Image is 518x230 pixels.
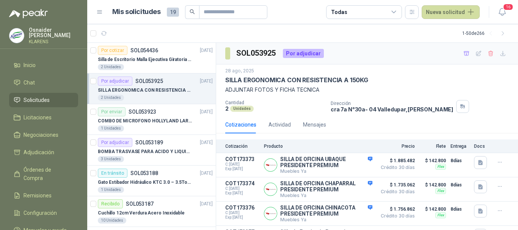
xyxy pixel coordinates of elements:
[24,61,36,69] span: Inicio
[419,205,446,214] p: $ 142.800
[264,183,277,196] img: Company Logo
[98,125,124,131] div: 1 Unidades
[98,148,192,155] p: BOMBA TRASVASE PARA ACIDO Y LIQUIDOS CORROSIVO
[87,104,216,135] a: Por enviarSOL053923[DATE] COMBO DE MICROFONO HOLLYLAND LARK M21 Unidades
[87,196,216,227] a: RecibidoSOL053187[DATE] Cuchillo 12cm Verdura Acero Inoxidable10 Unidades
[24,78,35,87] span: Chat
[264,159,277,171] img: Company Logo
[280,168,372,174] p: Muebles Ya
[24,191,52,200] span: Remisiones
[200,170,213,177] p: [DATE]
[9,110,78,125] a: Licitaciones
[98,46,127,55] div: Por cotizar
[280,205,372,217] p: SILLA DE OFICINA CHINACOTA PRESIDENTE PREMIUM
[9,163,78,185] a: Órdenes de Compra
[9,9,48,18] img: Logo peakr
[87,135,216,166] a: Por adjudicarSOL053189[DATE] BOMBA TRASVASE PARA ACIDO Y LIQUIDOS CORROSIVO3 Unidades
[87,43,216,74] a: Por cotizarSOL054436[DATE] Silla de Escritorio Malla Ejecutiva Giratoria Cromada con Reposabrazos...
[24,209,57,217] span: Configuración
[280,156,372,168] p: SILLA DE OFICINA UBAQUE PRESIDENTE PREMIUM
[377,205,415,214] span: $ 1.756.862
[419,156,446,165] p: $ 142.800
[98,107,126,116] div: Por enviar
[24,96,50,104] span: Solicitudes
[190,9,195,14] span: search
[225,120,256,129] div: Cotizaciones
[474,144,489,149] p: Docs
[200,47,213,54] p: [DATE]
[283,49,324,58] div: Por adjudicar
[377,214,415,218] span: Crédito 30 días
[435,212,446,218] div: Flex
[225,215,259,220] span: Exp: [DATE]
[98,138,132,147] div: Por adjudicar
[98,210,184,217] p: Cuchillo 12cm Verdura Acero Inoxidable
[503,3,513,11] span: 16
[98,117,192,125] p: COMBO DE MICROFONO HOLLYLAND LARK M2
[98,179,192,186] p: Gato Estibador Hidráulico KTC 3.0 – 3.5Ton 1.2mt HPT
[451,180,469,189] p: 8 días
[135,140,163,145] p: SOL053189
[225,191,259,196] span: Exp: [DATE]
[225,144,259,149] p: Cotización
[98,95,124,101] div: 2 Unidades
[135,78,163,84] p: SOL053925
[225,186,259,191] span: C: [DATE]
[419,144,446,149] p: Flete
[377,189,415,194] span: Crédito 30 días
[303,120,326,129] div: Mensajes
[9,93,78,107] a: Solicitudes
[200,108,213,116] p: [DATE]
[451,144,469,149] p: Entrega
[377,180,415,189] span: $ 1.735.062
[98,87,192,94] p: SILLA ERGONOMICA CON RESISTENCIA A 150KG
[280,180,372,192] p: SILLA DE OFICINA CHAPARRAL PRESIDENTE PREMIUM
[24,148,54,156] span: Adjudicación
[225,105,229,112] p: 2
[29,39,78,44] p: KLARENS
[230,106,254,112] div: Unidades
[9,188,78,203] a: Remisiones
[98,64,124,70] div: 2 Unidades
[377,156,415,165] span: $ 1.885.482
[225,162,259,167] span: C: [DATE]
[130,171,158,176] p: SOL053188
[167,8,179,17] span: 19
[331,101,453,106] p: Dirección
[331,106,453,113] p: cra 7a N°30a- 04 Valledupar , [PERSON_NAME]
[225,167,259,171] span: Exp: [DATE]
[377,165,415,170] span: Crédito 30 días
[126,201,154,207] p: SOL053187
[98,187,124,193] div: 1 Unidades
[451,205,469,214] p: 8 días
[268,120,291,129] div: Actividad
[225,205,259,211] p: COT173376
[225,86,509,94] p: ADJUNTAR FOTOS Y FICHA TECNICA
[280,217,372,222] p: Muebles Ya
[225,100,325,105] p: Cantidad
[495,5,509,19] button: 16
[422,5,480,19] button: Nueva solicitud
[9,75,78,90] a: Chat
[9,128,78,142] a: Negociaciones
[377,144,415,149] p: Precio
[98,77,132,86] div: Por adjudicar
[24,113,52,122] span: Licitaciones
[98,217,126,224] div: 10 Unidades
[419,180,446,189] p: $ 142.800
[435,188,446,194] div: Flex
[24,131,58,139] span: Negociaciones
[29,27,78,38] p: Osnaider [PERSON_NAME]
[451,156,469,165] p: 8 días
[280,192,372,198] p: Muebles Ya
[200,139,213,146] p: [DATE]
[225,211,259,215] span: C: [DATE]
[435,164,446,170] div: Flex
[9,206,78,220] a: Configuración
[98,199,123,208] div: Recibido
[9,58,78,72] a: Inicio
[129,109,156,114] p: SOL053923
[130,48,158,53] p: SOL054436
[87,74,216,104] a: Por adjudicarSOL053925[DATE] SILLA ERGONOMICA CON RESISTENCIA A 150KG2 Unidades
[98,169,127,178] div: En tránsito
